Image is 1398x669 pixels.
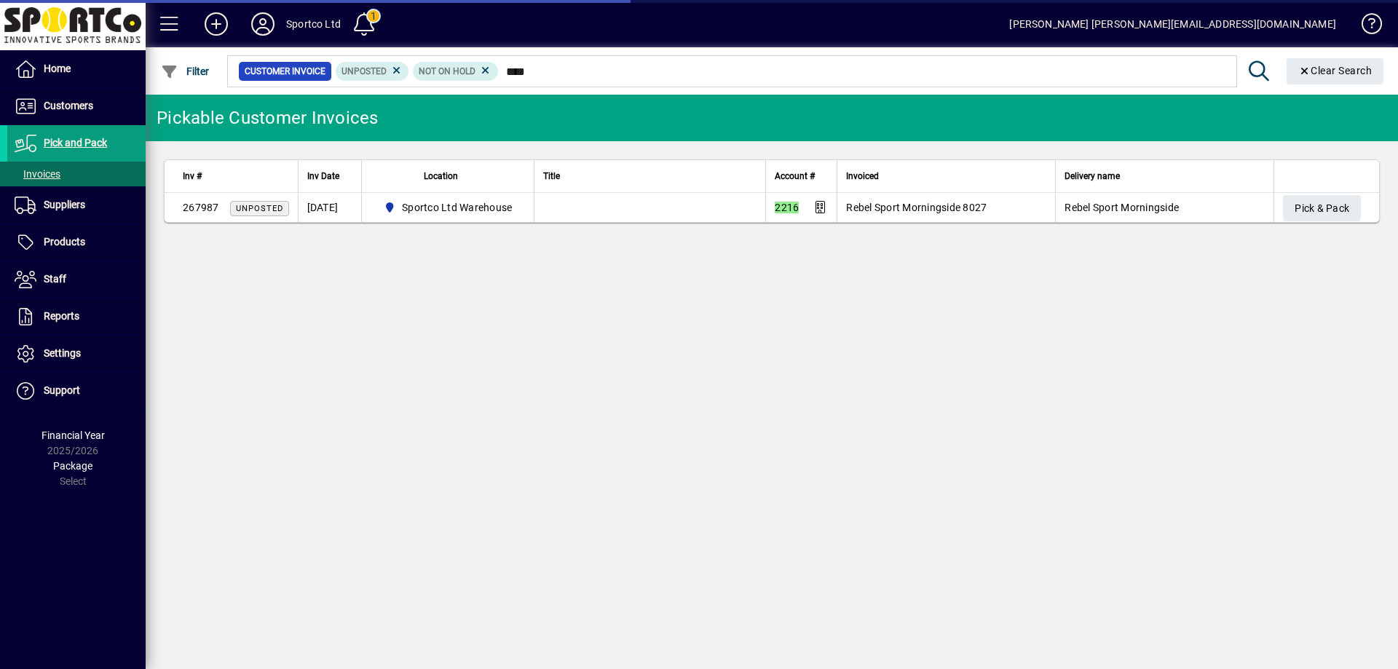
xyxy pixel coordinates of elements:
[424,168,458,184] span: Location
[1009,12,1336,36] div: [PERSON_NAME] [PERSON_NAME][EMAIL_ADDRESS][DOMAIN_NAME]
[775,168,815,184] span: Account #
[183,168,202,184] span: Inv #
[1065,168,1120,184] span: Delivery name
[7,336,146,372] a: Settings
[157,106,379,130] div: Pickable Customer Invoices
[7,162,146,186] a: Invoices
[193,11,240,37] button: Add
[7,261,146,298] a: Staff
[157,58,213,84] button: Filter
[44,199,85,210] span: Suppliers
[402,200,512,215] span: Sportco Ltd Warehouse
[161,66,210,77] span: Filter
[1065,202,1179,213] span: Rebel Sport Morningside
[846,168,1046,184] div: Invoiced
[245,64,325,79] span: Customer Invoice
[775,202,799,213] em: 2216
[307,168,352,184] div: Inv Date
[846,168,879,184] span: Invoiced
[183,168,289,184] div: Inv #
[371,168,526,184] div: Location
[44,347,81,359] span: Settings
[1295,197,1349,221] span: Pick & Pack
[341,66,387,76] span: Unposted
[53,460,92,472] span: Package
[44,310,79,322] span: Reports
[44,137,107,149] span: Pick and Pack
[413,62,498,81] mat-chip: Hold Status: Not On Hold
[183,202,219,213] span: 267987
[1351,3,1380,50] a: Knowledge Base
[7,51,146,87] a: Home
[846,202,987,213] span: Rebel Sport Morningside 8027
[7,88,146,124] a: Customers
[7,373,146,409] a: Support
[378,199,518,216] span: Sportco Ltd Warehouse
[1065,168,1265,184] div: Delivery name
[298,193,361,222] td: [DATE]
[44,273,66,285] span: Staff
[240,11,286,37] button: Profile
[307,168,339,184] span: Inv Date
[1298,65,1373,76] span: Clear Search
[42,429,105,441] span: Financial Year
[286,12,341,36] div: Sportco Ltd
[543,168,757,184] div: Title
[15,168,60,180] span: Invoices
[1283,195,1361,221] button: Pick & Pack
[44,236,85,248] span: Products
[44,384,80,396] span: Support
[336,62,409,81] mat-chip: Customer Invoice Status: Unposted
[236,204,283,213] span: Unposted
[775,168,828,184] div: Account #
[419,66,475,76] span: Not On Hold
[1287,58,1384,84] button: Clear
[7,298,146,335] a: Reports
[543,168,560,184] span: Title
[44,63,71,74] span: Home
[7,224,146,261] a: Products
[7,187,146,223] a: Suppliers
[44,100,93,111] span: Customers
